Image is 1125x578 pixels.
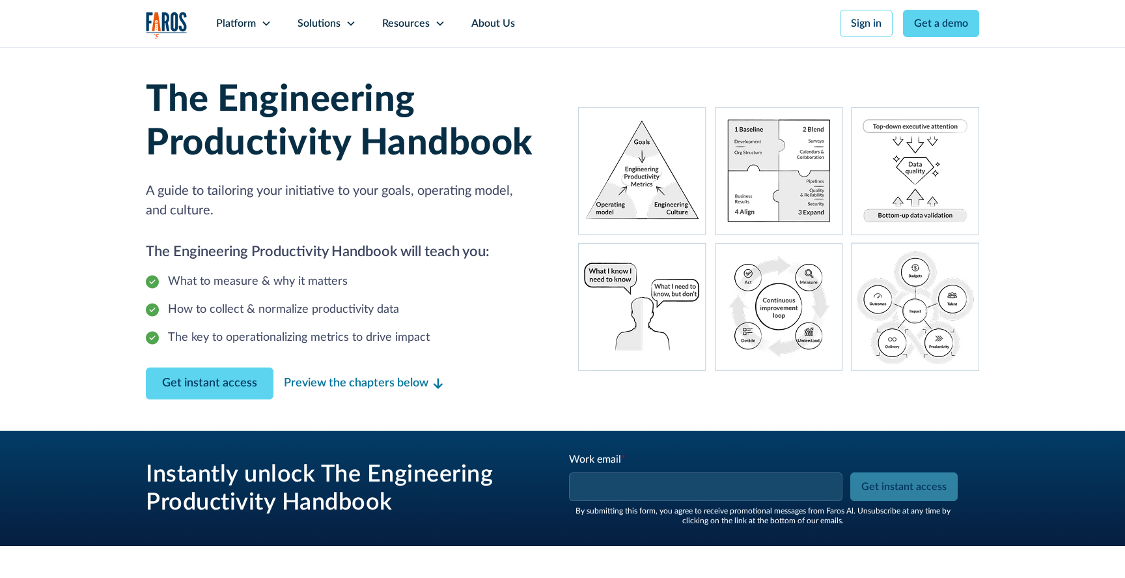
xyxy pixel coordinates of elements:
[569,452,845,467] div: Work email
[284,375,428,392] div: Preview the chapters below
[146,12,187,38] a: home
[168,329,430,347] div: The key to operationalizing metrics to drive impact
[146,461,536,517] h3: Instantly unlock The Engineering Productivity Handbook
[146,241,547,263] h2: The Engineering Productivity Handbook will teach you:
[168,301,399,319] div: How to collect & normalize productivity data
[568,452,958,525] form: Email Form
[146,181,547,220] p: A guide to tailoring your initiative to your goals, operating model, and culture.
[840,10,893,37] a: Sign in
[146,78,547,166] h1: The Engineering Productivity Handbook
[382,16,430,31] div: Resources
[568,506,958,525] div: By submitting this form, you agree to receive promotional messages from Faros Al. Unsubscribe at ...
[146,368,273,399] a: Contact Modal
[284,375,443,392] a: Preview the chapters below
[146,12,187,38] img: Logo of the analytics and reporting company Faros.
[298,16,340,31] div: Solutions
[850,472,958,501] input: Get instant access
[168,273,348,291] div: What to measure & why it matters
[903,10,979,37] a: Get a demo
[216,16,256,31] div: Platform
